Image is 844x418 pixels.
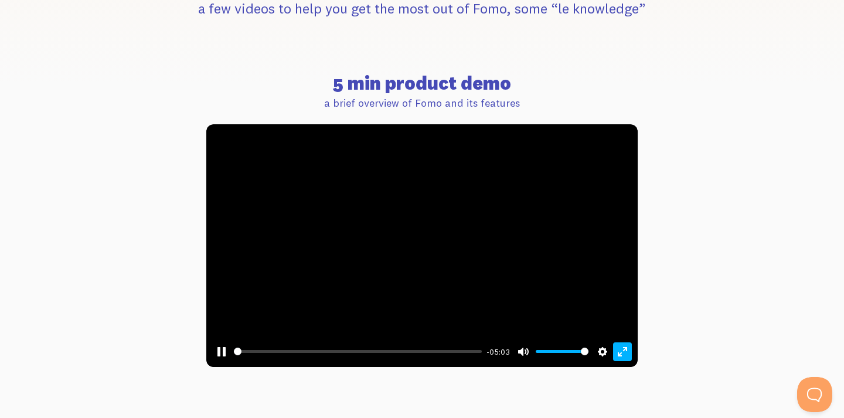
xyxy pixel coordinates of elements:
[536,346,588,357] input: Volume
[206,74,638,93] h2: 5 min product demo
[212,342,231,361] button: Pause
[206,96,638,110] p: a brief overview of Fomo and its features
[484,345,513,358] div: Current time
[797,377,832,412] iframe: Help Scout Beacon - Open
[234,346,482,357] input: Seek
